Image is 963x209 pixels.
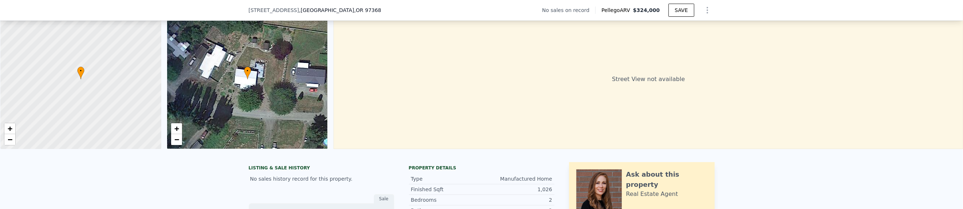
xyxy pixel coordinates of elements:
span: , [GEOGRAPHIC_DATA] [299,7,381,14]
div: Real Estate Agent [626,190,678,198]
div: Sale [374,194,394,204]
span: • [244,68,251,74]
span: • [77,68,84,74]
span: + [174,124,179,133]
div: Finished Sqft [411,186,482,193]
div: LISTING & SALE HISTORY [249,165,394,172]
div: • [244,67,251,79]
button: SAVE [668,4,694,17]
span: + [8,124,12,133]
div: Bedrooms [411,196,482,204]
a: Zoom out [4,134,15,145]
div: Ask about this property [626,169,707,190]
div: 2 [482,196,552,204]
div: Manufactured Home [482,175,552,182]
a: Zoom out [171,134,182,145]
span: − [8,135,12,144]
button: Show Options [700,3,715,17]
div: No sales history record for this property. [249,172,394,185]
span: , OR 97368 [354,7,381,13]
span: [STREET_ADDRESS] [249,7,299,14]
div: Property details [409,165,554,171]
span: Pellego ARV [601,7,633,14]
span: $324,000 [633,7,660,13]
a: Zoom in [171,123,182,134]
div: Type [411,175,482,182]
a: Zoom in [4,123,15,134]
div: • [77,67,84,79]
div: No sales on record [542,7,595,14]
div: 1,026 [482,186,552,193]
span: − [174,135,179,144]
